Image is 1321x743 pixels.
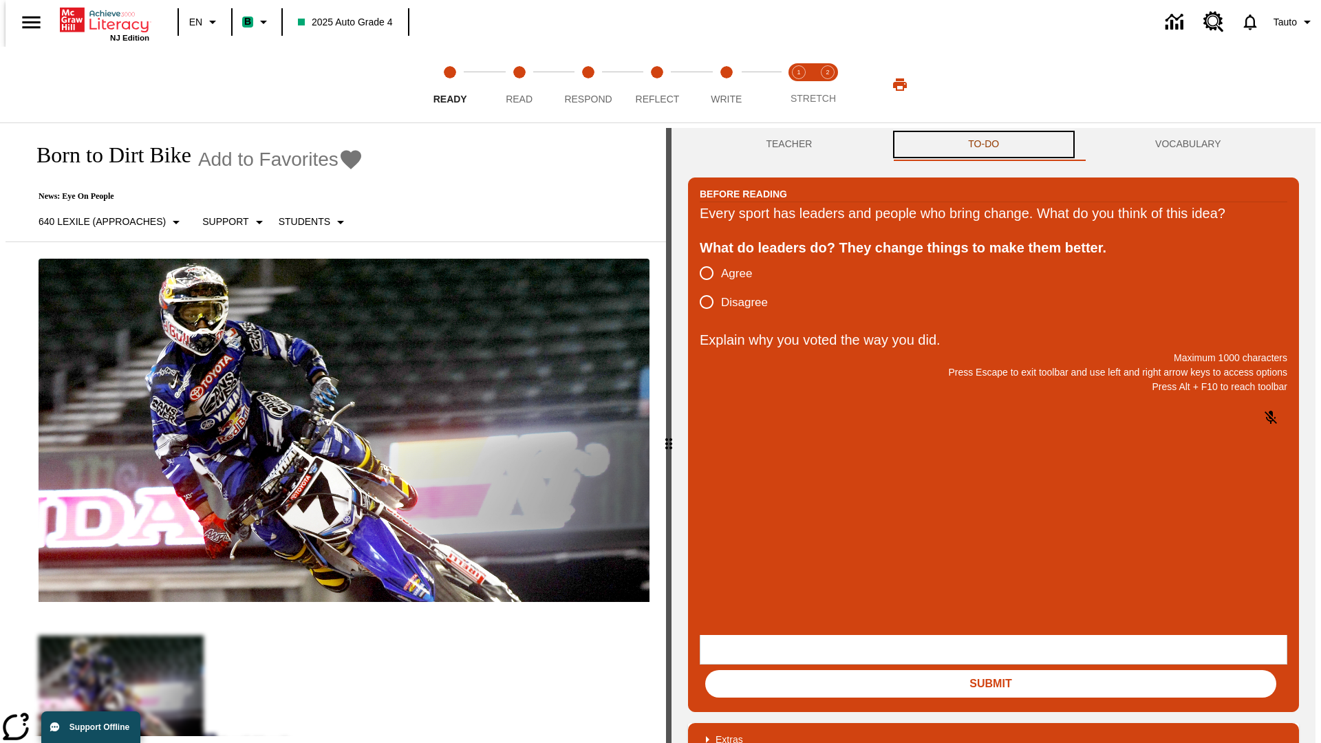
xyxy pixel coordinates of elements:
p: Maximum 1000 characters [700,351,1287,365]
p: 640 Lexile (Approaches) [39,215,166,229]
button: Respond step 3 of 5 [548,47,628,122]
p: Explain why you voted the way you did. [700,329,1287,351]
button: Support Offline [41,711,140,743]
span: Respond [564,94,612,105]
div: poll [700,259,779,316]
button: Stretch Read step 1 of 2 [779,47,819,122]
body: Explain why you voted the way you did. Maximum 1000 characters Press Alt + F10 to reach toolbar P... [6,11,201,23]
button: Ready step 1 of 5 [410,47,490,122]
img: Motocross racer James Stewart flies through the air on his dirt bike. [39,259,649,603]
button: Select Lexile, 640 Lexile (Approaches) [33,210,190,235]
button: VOCABULARY [1077,128,1299,161]
button: Teacher [688,128,890,161]
span: Read [506,94,533,105]
button: Open side menu [11,2,52,43]
button: Profile/Settings [1268,10,1321,34]
div: Home [60,5,149,42]
div: What do leaders do? They change things to make them better. [700,237,1287,259]
span: NJ Edition [110,34,149,42]
span: Support Offline [69,722,129,732]
div: Press Enter or Spacebar and then press right and left arrow keys to move the slider [666,128,672,743]
button: Read step 2 of 5 [479,47,559,122]
span: Disagree [721,294,768,312]
p: Press Alt + F10 to reach toolbar [700,380,1287,394]
span: B [244,13,251,30]
button: Print [878,72,922,97]
text: 2 [826,69,829,76]
a: Resource Center, Will open in new tab [1195,3,1232,41]
button: Language: EN, Select a language [183,10,227,34]
span: STRETCH [791,93,836,104]
div: reading [6,128,666,736]
p: News: Eye On People [22,191,363,202]
button: Select Student [273,210,354,235]
span: Tauto [1274,15,1297,30]
button: Add to Favorites - Born to Dirt Bike [198,147,363,171]
span: Reflect [636,94,680,105]
span: EN [189,15,202,30]
span: Ready [433,94,467,105]
span: Agree [721,265,752,283]
p: Press Escape to exit toolbar and use left and right arrow keys to access options [700,365,1287,380]
button: Write step 5 of 5 [687,47,766,122]
div: activity [672,128,1315,743]
button: Submit [705,670,1276,698]
button: TO-DO [890,128,1077,161]
span: 2025 Auto Grade 4 [298,15,393,30]
button: Reflect step 4 of 5 [617,47,697,122]
button: Boost Class color is mint green. Change class color [237,10,277,34]
p: Students [279,215,330,229]
a: Notifications [1232,4,1268,40]
button: Stretch Respond step 2 of 2 [808,47,848,122]
button: Click to activate and allow voice recognition [1254,401,1287,434]
span: Add to Favorites [198,149,339,171]
a: Data Center [1157,3,1195,41]
h1: Born to Dirt Bike [22,142,191,168]
div: Every sport has leaders and people who bring change. What do you think of this idea? [700,202,1287,224]
span: Write [711,94,742,105]
text: 1 [797,69,800,76]
button: Scaffolds, Support [197,210,272,235]
h2: Before Reading [700,186,787,202]
div: Instructional Panel Tabs [688,128,1299,161]
p: Support [202,215,248,229]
